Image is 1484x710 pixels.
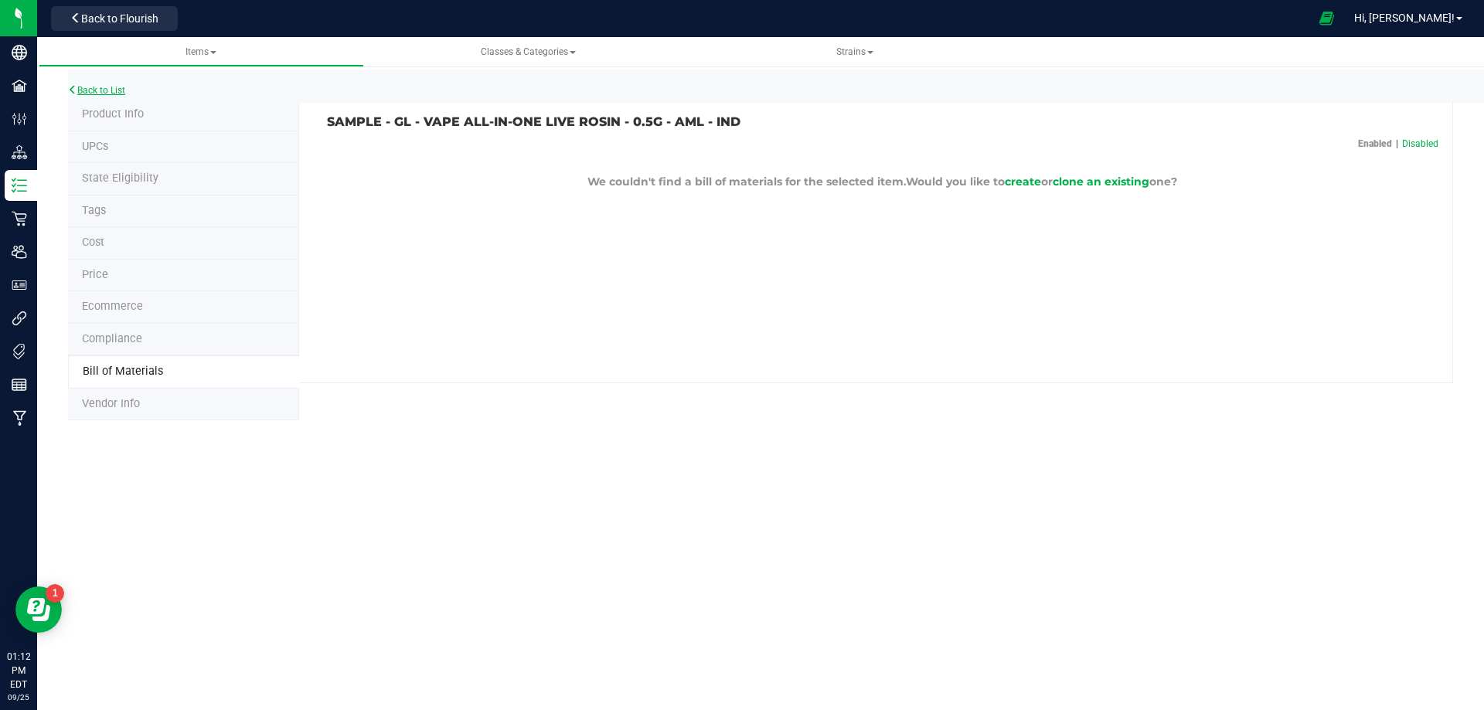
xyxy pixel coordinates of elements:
[81,12,158,25] span: Back to Flourish
[12,211,27,226] inline-svg: Retail
[51,6,178,31] button: Back to Flourish
[12,111,27,127] inline-svg: Configuration
[12,78,27,93] inline-svg: Facilities
[1402,137,1438,151] p: Disabled
[82,107,144,121] span: Product Info
[906,175,1177,189] span: Would you like to or one?
[12,244,27,260] inline-svg: Users
[82,172,158,185] span: Tag
[82,300,143,313] span: Ecommerce
[83,365,163,378] span: Bill of Materials
[82,332,142,345] span: Compliance
[82,397,140,410] span: Vendor Info
[46,584,64,603] iframe: Resource center unread badge
[82,236,104,249] span: Cost
[7,650,30,691] p: 01:12 PM EDT
[481,46,576,57] span: Classes & Categories
[82,204,106,217] span: Tag
[1053,175,1149,189] span: clone an existing
[1005,175,1041,189] span: create
[12,178,27,193] inline-svg: Inventory
[1392,137,1402,151] span: |
[185,46,216,57] span: Items
[12,311,27,326] inline-svg: Integrations
[12,344,27,359] inline-svg: Tags
[82,140,108,153] span: Tag
[15,586,62,633] iframe: Resource center
[1354,12,1455,24] span: Hi, [PERSON_NAME]!
[836,46,873,57] span: Strains
[1309,3,1344,33] span: Open Ecommerce Menu
[12,45,27,60] inline-svg: Company
[12,277,27,293] inline-svg: User Roles
[12,377,27,392] inline-svg: Reports
[82,268,108,281] span: Price
[68,85,125,96] a: Back to List
[12,410,27,426] inline-svg: Manufacturing
[7,691,30,703] p: 09/25
[12,144,27,160] inline-svg: Distribution
[327,174,1438,190] p: We couldn't find a bill of materials for the selected item.
[327,115,871,129] h3: SAMPLE - GL - VAPE ALL-IN-ONE LIVE ROSIN - 0.5G - AML - IND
